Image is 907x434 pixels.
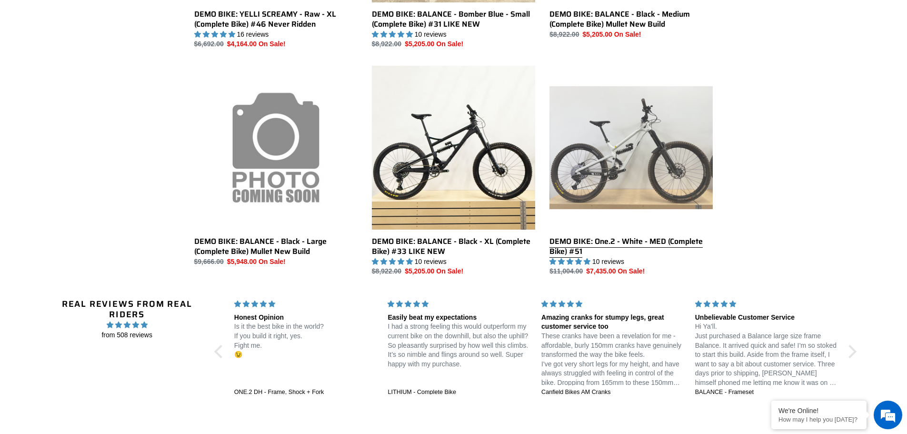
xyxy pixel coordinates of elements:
[10,52,25,67] div: Navigation go back
[388,313,530,323] div: Easily beat my expectations
[45,320,209,330] span: 4.96 stars
[5,260,181,293] textarea: Type your message and hit 'Enter'
[234,388,377,397] a: ONE.2 DH - Frame, Shock + Fork
[156,5,179,28] div: Minimize live chat window
[55,120,131,216] span: We're online!
[30,48,54,71] img: d_696896380_company_1647369064580_696896380
[541,332,684,388] p: These cranks have been a revelation for me - affordable, burly 150mm cranks have genuinely transf...
[541,299,684,309] div: 5 stars
[778,407,859,414] div: We're Online!
[778,416,859,423] p: How may I help you today?
[234,322,377,359] p: Is it the best bike in the world? If you build it right, yes. Fight me. 😉
[45,330,209,340] span: from 508 reviews
[695,299,837,309] div: 5 stars
[234,299,377,309] div: 5 stars
[388,322,530,369] p: I had a strong feeling this would outperform my current bike on the downhill, but also the uphill...
[695,313,837,323] div: Unbelievable Customer Service
[541,388,684,397] a: Canfield Bikes AM Cranks
[388,299,530,309] div: 5 stars
[45,299,209,320] h2: Real Reviews from Real Riders
[234,313,377,323] div: Honest Opinion
[695,388,837,397] a: BALANCE - Frameset
[64,53,174,66] div: Chat with us now
[388,388,530,397] a: LITHIUM - Complete Bike
[541,313,684,332] div: Amazing cranks for stumpy legs, great customer service too
[695,322,837,387] p: Hi Ya’ll. Just purchased a Balance large size frame Balance. It arrived quick and safe! I’m so st...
